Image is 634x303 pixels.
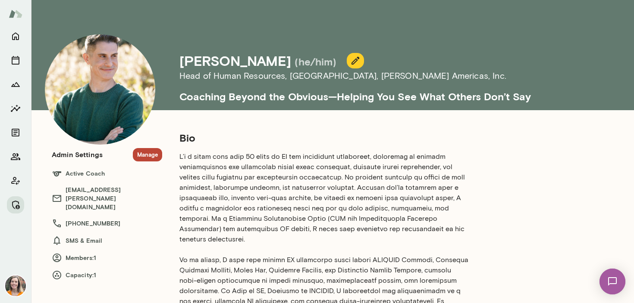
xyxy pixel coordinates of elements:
img: Carrie Kelly [5,275,26,296]
h5: Bio [179,131,469,145]
button: Sessions [7,52,24,69]
h6: SMS & Email [52,235,162,246]
h6: [PHONE_NUMBER] [52,218,162,229]
h6: Active Coach [52,168,162,179]
h6: Members: 1 [52,253,162,263]
button: Manage [7,196,24,213]
h6: Head of Human Resources, [GEOGRAPHIC_DATA] , [PERSON_NAME] Americas, Inc. [179,69,552,83]
h4: [PERSON_NAME] [179,53,291,69]
button: Documents [7,124,24,141]
h6: [EMAIL_ADDRESS][PERSON_NAME][DOMAIN_NAME] [52,186,162,211]
img: Bryan White [45,34,155,145]
button: Growth Plan [7,76,24,93]
img: Mento [9,6,22,22]
h5: (he/him) [295,55,336,68]
h6: Capacity: 1 [52,270,162,280]
button: Insights [7,100,24,117]
h5: Coaching Beyond the Obvious—Helping You See What Others Don’t Say [179,83,552,103]
button: Members [7,148,24,165]
button: Manage [133,148,162,161]
button: Home [7,28,24,45]
h6: Admin Settings [52,149,103,160]
button: Client app [7,172,24,189]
